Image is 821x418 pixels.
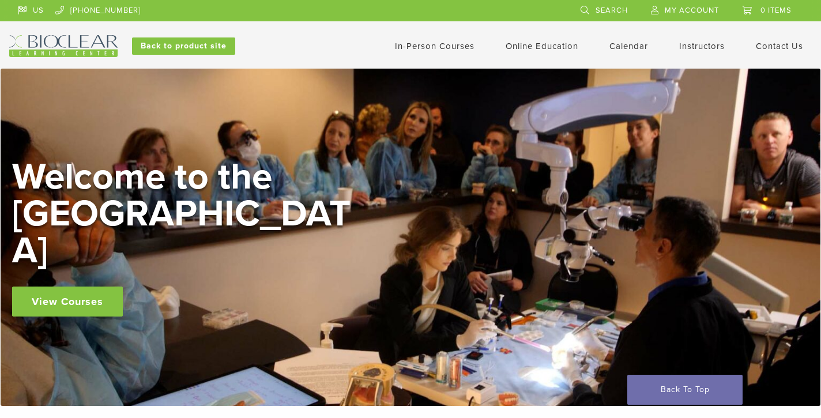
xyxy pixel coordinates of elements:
span: 0 items [760,6,792,15]
span: My Account [665,6,719,15]
a: Contact Us [756,41,803,51]
a: Back to product site [132,37,235,55]
img: Bioclear [9,35,118,57]
a: Online Education [506,41,578,51]
a: Instructors [679,41,725,51]
a: View Courses [12,287,123,317]
a: In-Person Courses [395,41,474,51]
a: Calendar [609,41,648,51]
span: Search [596,6,628,15]
h2: Welcome to the [GEOGRAPHIC_DATA] [12,159,358,269]
a: Back To Top [627,375,743,405]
